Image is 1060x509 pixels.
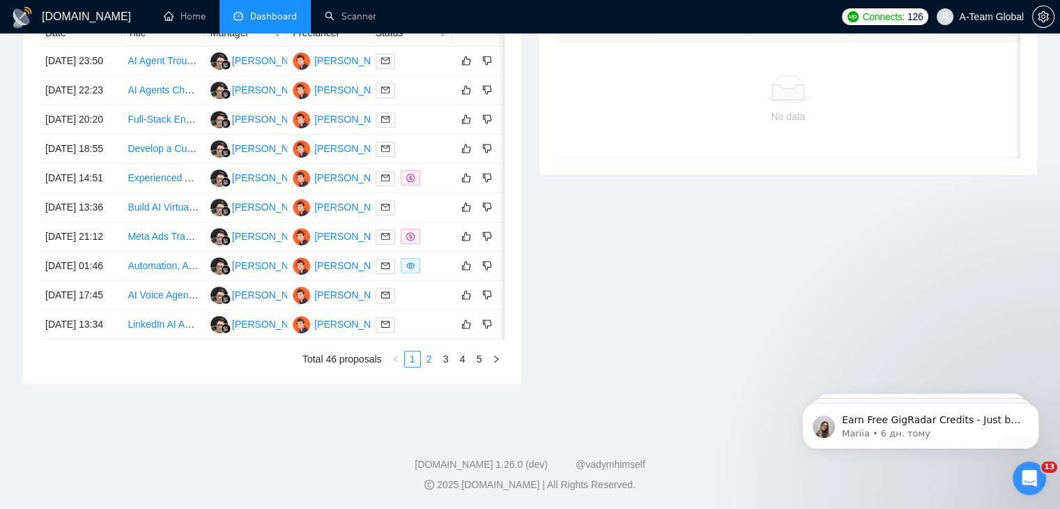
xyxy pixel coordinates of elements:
[479,287,496,303] button: dislike
[1013,462,1046,495] iframe: Intercom live chat
[221,294,231,304] img: gigradar-bm.png
[128,55,359,66] a: AI Agent Troubleshooting and Custom API Integration
[381,56,390,65] span: mail
[293,84,394,95] a: OK[PERSON_NAME]
[461,143,471,154] span: like
[387,351,404,367] button: left
[479,257,496,274] button: dislike
[421,351,438,367] li: 2
[492,355,500,363] span: right
[210,201,312,212] a: DF[PERSON_NAME]
[40,164,122,193] td: [DATE] 14:51
[210,287,228,304] img: DF
[314,141,394,156] div: [PERSON_NAME]
[221,324,231,333] img: gigradar-bm.png
[11,478,1049,492] div: 2025 [DOMAIN_NAME] | All Rights Reserved.
[293,52,310,70] img: OK
[458,257,475,274] button: like
[293,259,394,271] a: OK[PERSON_NAME]
[232,229,312,244] div: [PERSON_NAME]
[479,228,496,245] button: dislike
[210,318,312,329] a: DF[PERSON_NAME]
[293,172,394,183] a: OK[PERSON_NAME]
[314,317,394,332] div: [PERSON_NAME]
[232,141,312,156] div: [PERSON_NAME]
[122,252,204,281] td: Automation, AI & Online Business Consultant to Streamline Operations for Small Consultancy
[210,113,312,124] a: DF[PERSON_NAME]
[221,148,231,158] img: gigradar-bm.png
[392,355,400,363] span: left
[232,317,312,332] div: [PERSON_NAME]
[232,82,312,98] div: [PERSON_NAME]
[293,318,394,329] a: OK[PERSON_NAME]
[482,84,492,96] span: dislike
[314,82,394,98] div: [PERSON_NAME]
[1032,11,1054,22] a: setting
[221,177,231,187] img: gigradar-bm.png
[387,351,404,367] li: Previous Page
[471,351,488,367] li: 5
[122,47,204,76] td: AI Agent Troubleshooting and Custom API Integration
[482,231,492,242] span: dislike
[221,119,231,128] img: gigradar-bm.png
[128,202,432,213] a: Build AI Virtual Assistant Using GPT + No/Low Code Agent Framework
[482,202,492,213] span: dislike
[314,170,394,185] div: [PERSON_NAME]
[461,231,471,242] span: like
[210,228,228,245] img: DF
[293,316,310,333] img: OK
[210,111,228,128] img: DF
[293,169,310,187] img: OK
[128,289,479,301] a: AI Voice Agent Developer | Build Outbound Calling Solution with VOIP Integration
[221,206,231,216] img: gigradar-bm.png
[482,260,492,271] span: dislike
[325,10,376,22] a: searchScanner
[458,169,475,186] button: like
[381,232,390,241] span: mail
[415,459,548,470] a: [DOMAIN_NAME] 1.26.0 (dev)
[122,135,204,164] td: Develop a Custom Telegram AI Chatbot Program
[479,82,496,98] button: dislike
[461,319,471,330] span: like
[479,52,496,69] button: dislike
[40,252,122,281] td: [DATE] 01:46
[302,351,382,367] li: Total 46 proposals
[122,310,204,340] td: LinkedIn AI Automation Specialist for Lead Generation
[314,229,394,244] div: [PERSON_NAME]
[863,9,905,24] span: Connects:
[221,60,231,70] img: gigradar-bm.png
[847,11,859,22] img: upwork-logo.png
[210,54,312,66] a: DF[PERSON_NAME]
[482,143,492,154] span: dislike
[381,203,390,211] span: mail
[404,351,421,367] li: 1
[221,236,231,245] img: gigradar-bm.png
[488,351,505,367] li: Next Page
[458,52,475,69] button: like
[479,111,496,128] button: dislike
[40,281,122,310] td: [DATE] 17:45
[479,199,496,215] button: dislike
[210,84,312,95] a: DF[PERSON_NAME]
[164,10,206,22] a: homeHome
[314,258,394,273] div: [PERSON_NAME]
[293,111,310,128] img: OK
[122,193,204,222] td: Build AI Virtual Assistant Using GPT + No/Low Code Agent Framework
[40,193,122,222] td: [DATE] 13:36
[381,174,390,182] span: mail
[1041,462,1057,473] span: 13
[406,232,415,241] span: dollar
[128,114,472,125] a: Full-Stack Engineer for Real Estate SaaS MVP (Next.js, Tailwind, AI Integration)
[482,172,492,183] span: dislike
[210,82,228,99] img: DF
[461,202,471,213] span: like
[458,287,475,303] button: like
[461,114,471,125] span: like
[122,281,204,310] td: AI Voice Agent Developer | Build Outbound Calling Solution with VOIP Integration
[293,230,394,241] a: OK[PERSON_NAME]
[293,82,310,99] img: OK
[293,257,310,275] img: OK
[405,351,420,367] a: 1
